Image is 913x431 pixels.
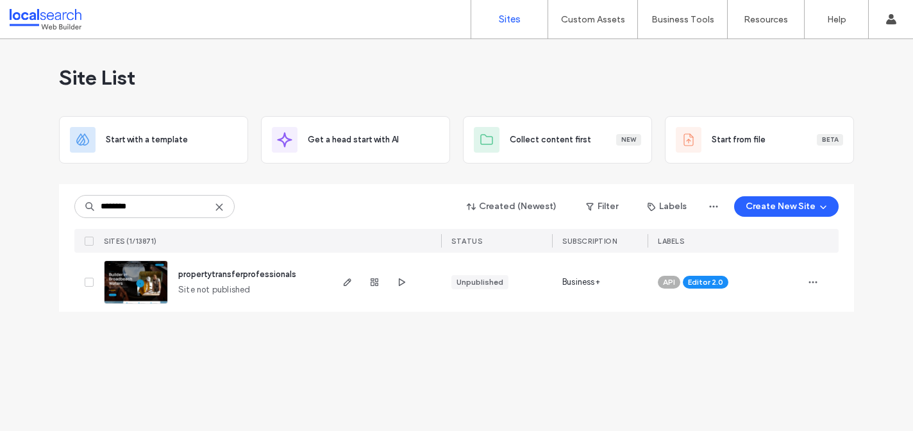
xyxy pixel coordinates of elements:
[59,116,248,164] div: Start with a template
[510,133,591,146] span: Collect content first
[663,276,675,288] span: API
[29,9,56,21] span: Help
[562,276,600,289] span: Business+
[688,276,723,288] span: Editor 2.0
[106,133,188,146] span: Start with a template
[561,14,625,25] label: Custom Assets
[636,196,698,217] button: Labels
[658,237,684,246] span: LABELS
[456,196,568,217] button: Created (Newest)
[827,14,846,25] label: Help
[463,116,652,164] div: Collect content firstNew
[573,196,631,217] button: Filter
[308,133,399,146] span: Get a head start with AI
[651,14,714,25] label: Business Tools
[744,14,788,25] label: Resources
[261,116,450,164] div: Get a head start with AI
[59,65,135,90] span: Site List
[665,116,854,164] div: Start from fileBeta
[616,134,641,146] div: New
[734,196,839,217] button: Create New Site
[178,269,296,279] a: propertytransferprofessionals
[451,237,482,246] span: STATUS
[104,237,157,246] span: SITES (1/13871)
[817,134,843,146] div: Beta
[712,133,766,146] span: Start from file
[562,237,617,246] span: SUBSCRIPTION
[499,13,521,25] label: Sites
[178,283,251,296] span: Site not published
[456,276,503,288] div: Unpublished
